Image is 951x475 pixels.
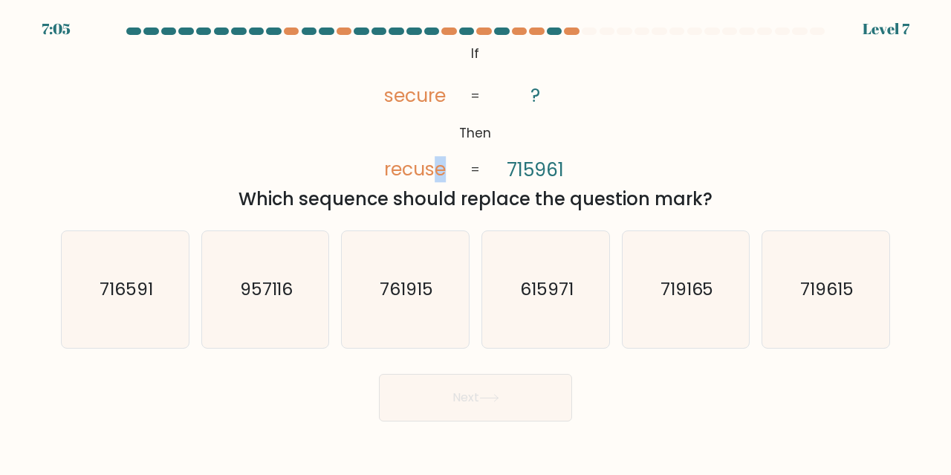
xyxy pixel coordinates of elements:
[360,41,591,184] svg: @import url('[URL][DOMAIN_NAME]);
[42,18,71,40] div: 7:05
[70,186,881,213] div: Which sequence should replace the question mark?
[385,156,447,182] tspan: recuse
[863,18,909,40] div: Level 7
[660,277,714,301] text: 719165
[240,277,293,301] text: 957116
[800,277,854,301] text: 719615
[385,83,447,109] tspan: secure
[471,45,479,62] tspan: If
[459,124,491,142] tspan: Then
[470,86,480,104] tspan: =
[100,277,153,301] text: 716591
[470,161,480,178] tspan: =
[380,277,433,301] text: 761915
[530,83,540,109] tspan: ?
[520,277,574,301] text: 615971
[379,374,572,421] button: Next
[507,156,564,182] tspan: 715961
